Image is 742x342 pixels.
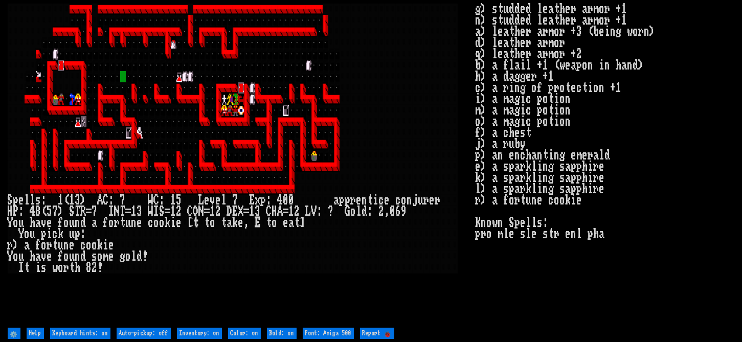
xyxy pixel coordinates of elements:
[58,206,64,217] div: )
[345,195,351,206] div: p
[75,229,81,240] div: p
[13,240,19,251] div: )
[360,328,394,339] input: Report 🐞
[356,206,362,217] div: l
[137,206,143,217] div: 3
[58,251,64,262] div: f
[283,206,289,217] div: =
[41,262,47,273] div: s
[188,217,193,229] div: [
[413,195,418,206] div: j
[81,229,86,240] div: :
[41,217,47,229] div: v
[216,206,221,217] div: 2
[126,206,131,217] div: =
[199,206,205,217] div: N
[379,206,385,217] div: 2
[154,195,160,206] div: C
[401,195,407,206] div: o
[115,206,120,217] div: N
[75,206,81,217] div: T
[165,206,171,217] div: =
[64,240,70,251] div: n
[70,251,75,262] div: u
[13,217,19,229] div: o
[70,240,75,251] div: e
[8,251,13,262] div: Y
[266,206,272,217] div: C
[19,229,25,240] div: Y
[160,217,165,229] div: o
[379,195,385,206] div: c
[221,195,227,206] div: l
[205,206,210,217] div: =
[75,262,81,273] div: h
[86,240,92,251] div: o
[267,328,297,339] input: Bold: on
[303,328,354,339] input: Font: Amiga 500
[401,206,407,217] div: 9
[131,206,137,217] div: 1
[64,217,70,229] div: o
[131,217,137,229] div: n
[98,240,103,251] div: k
[103,251,109,262] div: m
[8,328,20,339] input: ⚙️
[368,206,373,217] div: :
[266,217,272,229] div: t
[103,217,109,229] div: f
[30,195,36,206] div: l
[98,195,103,206] div: A
[283,217,289,229] div: e
[390,206,396,217] div: 0
[36,195,41,206] div: s
[92,240,98,251] div: o
[58,217,64,229] div: f
[255,206,261,217] div: 3
[362,206,368,217] div: d
[311,206,317,217] div: V
[109,217,115,229] div: o
[109,240,115,251] div: e
[176,206,182,217] div: 2
[19,251,25,262] div: u
[289,206,295,217] div: 1
[103,195,109,206] div: C
[117,328,171,339] input: Auto-pickup: off
[58,229,64,240] div: k
[53,262,58,273] div: w
[25,195,30,206] div: l
[131,251,137,262] div: l
[148,195,154,206] div: W
[53,229,58,240] div: c
[396,195,401,206] div: c
[58,195,64,206] div: 1
[244,217,250,229] div: ,
[92,251,98,262] div: s
[25,262,30,273] div: t
[210,206,216,217] div: 1
[13,195,19,206] div: p
[41,206,47,217] div: (
[13,251,19,262] div: o
[238,206,244,217] div: X
[385,195,390,206] div: e
[306,206,311,217] div: L
[255,195,261,206] div: x
[266,195,272,206] div: :
[36,217,41,229] div: a
[47,251,53,262] div: e
[221,217,227,229] div: t
[373,195,379,206] div: i
[47,240,53,251] div: r
[81,195,86,206] div: )
[368,195,373,206] div: t
[25,229,30,240] div: o
[233,195,238,206] div: 7
[176,217,182,229] div: e
[120,206,126,217] div: T
[385,206,390,217] div: ,
[261,195,266,206] div: p
[86,262,92,273] div: 8
[295,217,300,229] div: t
